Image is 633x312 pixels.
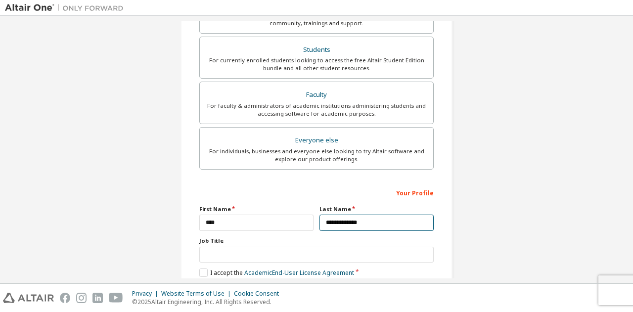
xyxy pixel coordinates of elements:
img: instagram.svg [76,293,87,303]
img: altair_logo.svg [3,293,54,303]
div: Website Terms of Use [161,290,234,298]
div: Faculty [206,88,427,102]
div: Everyone else [206,134,427,147]
img: Altair One [5,3,129,13]
div: For faculty & administrators of academic institutions administering students and accessing softwa... [206,102,427,118]
div: Your Profile [199,184,434,200]
label: I accept the [199,268,354,277]
label: Job Title [199,237,434,245]
div: Cookie Consent [234,290,285,298]
img: linkedin.svg [92,293,103,303]
div: For individuals, businesses and everyone else looking to try Altair software and explore our prod... [206,147,427,163]
p: © 2025 Altair Engineering, Inc. All Rights Reserved. [132,298,285,306]
img: facebook.svg [60,293,70,303]
div: Privacy [132,290,161,298]
label: Last Name [319,205,434,213]
div: For currently enrolled students looking to access the free Altair Student Edition bundle and all ... [206,56,427,72]
a: Academic End-User License Agreement [244,268,354,277]
div: Students [206,43,427,57]
label: First Name [199,205,314,213]
img: youtube.svg [109,293,123,303]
